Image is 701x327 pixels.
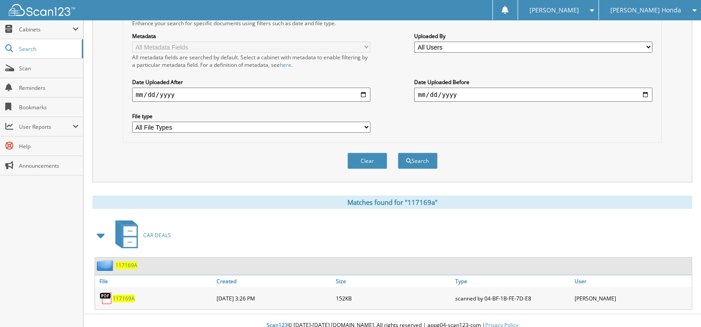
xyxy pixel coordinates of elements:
[453,289,572,307] div: scanned by 04-BF-1B-FE-7D-E8
[97,260,115,271] img: folder2.png
[132,54,370,69] div: All metadata fields are searched by default. Select a cabinet with metadata to enable filtering b...
[214,289,334,307] div: [DATE] 3:26 PM
[657,285,701,327] iframe: Chat Widget
[19,65,79,72] span: Scan
[19,123,72,131] span: User Reports
[132,78,370,86] label: Date Uploaded After
[347,153,387,169] button: Clear
[19,162,79,169] span: Announcements
[92,196,692,209] div: Matches found for "117169a"
[19,104,79,111] span: Bookmarks
[529,8,579,13] span: [PERSON_NAME]
[610,8,681,13] span: [PERSON_NAME] Honda
[334,275,453,287] a: Size
[453,275,572,287] a: Type
[19,45,77,53] span: Search
[110,218,171,253] a: CAR DEALS
[334,289,453,307] div: 152KB
[95,275,214,287] a: File
[572,275,692,287] a: User
[132,88,370,102] input: start
[414,32,652,40] label: Uploaded By
[19,84,79,92] span: Reminders
[19,142,79,150] span: Help
[19,26,72,33] span: Cabinets
[572,289,692,307] div: [PERSON_NAME]
[143,231,171,239] span: CAR DEALS
[128,19,657,27] div: Enhance your search for specific documents using filters such as date and file type.
[132,32,370,40] label: Metadata
[132,112,370,120] label: File type
[414,78,652,86] label: Date Uploaded Before
[9,4,75,16] img: scan123-logo-white.svg
[115,262,137,269] a: 117169A
[280,61,291,69] a: here
[414,88,652,102] input: end
[113,295,135,302] a: 117169A
[99,292,113,305] img: PDF.png
[214,275,334,287] a: Created
[398,153,438,169] button: Search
